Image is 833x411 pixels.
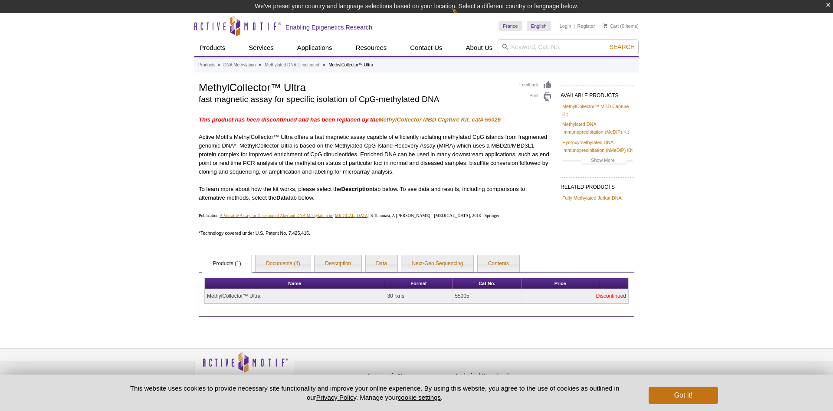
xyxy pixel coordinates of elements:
a: Description [315,255,361,273]
a: Data [366,255,397,273]
p: This website uses cookies to provide necessary site functionality and improve your online experie... [115,384,634,402]
a: Feedback [519,80,552,90]
span: *Technology covered under U.S. Patent No. 7,425,415. [199,230,310,236]
td: MethylCollector™ Ultra [205,289,385,303]
h4: Epigenetic News [368,372,450,380]
table: Click to Verify - This site chose Symantec SSL for secure e-commerce and confidential communicati... [541,364,607,383]
a: Hydroxymethylated DNA Immunoprecipitation (hMeDIP) Kit [562,138,633,154]
input: Keyword, Cat. No. [498,39,639,54]
strong: Data [276,194,289,201]
a: Methylated DNA Enrichment [265,61,319,69]
a: Methylated DNA Immunopreciptation (MeDIP) Kit [562,120,633,136]
h1: MethylCollector™ Ultra [199,80,511,93]
a: Resources [351,39,392,56]
img: Active Motif, [194,349,294,384]
a: Privacy Policy [316,394,356,401]
td: Discontinued [522,289,629,303]
li: » [259,62,262,67]
a: Show More [562,156,633,166]
h2: Enabling Epigenetics Research [285,23,372,31]
p: To learn more about how the kit works, please select the tab below. To see data and results, incl... [199,185,552,202]
strong: This product has been discontinued and has been replaced by the [199,116,379,123]
span: Search [610,43,635,50]
th: Price [522,278,599,289]
a: Register [577,23,595,29]
a: France [498,21,522,31]
a: Privacy Policy [298,371,332,384]
button: cookie settings [398,394,441,401]
a: Products [194,39,230,56]
a: Fully Methylated Jurkat DNA [562,194,622,202]
a: Contents [478,255,519,273]
a: Applications [292,39,338,56]
a: English [527,21,551,31]
h2: RELATED PRODUCTS [561,177,634,193]
img: Your Cart [603,23,607,28]
a: Products [198,61,215,69]
a: About Us [461,39,498,56]
a: Contact Us [405,39,447,56]
a: MethylCollector MBD Capture Kit, cat# 55026 [379,116,501,123]
h2: fast magnetic assay for specific isolation of CpG-methylated DNA [199,95,511,103]
strong: Description [341,186,373,192]
li: MethylCollector™ Ultra [328,62,373,67]
h2: AVAILABLE PRODUCTS [561,85,634,101]
a: Documents (4) [256,255,311,273]
td: 30 rxns [385,289,453,303]
img: Change Here [452,7,475,27]
a: . [369,213,371,218]
a: Products (1) [202,255,251,273]
a: Services [243,39,279,56]
span: S Tommasi, A [PERSON_NAME] - [MEDICAL_DATA], 2018 - Springer [369,213,499,218]
p: Active Motif's MethylCollector™ Ultra offers a fast magnetic assay capable of efficiently isolati... [199,133,552,176]
button: Search [607,43,637,51]
a: Print [519,92,552,102]
th: Format [385,278,453,289]
h4: Technical Downloads [455,372,537,380]
a: A Versatile Assay for Detection of Aberrant DNA Methylation in [MEDICAL_DATA] [220,213,369,218]
span: Publication: [199,213,220,218]
th: Name [205,278,385,289]
a: Login [560,23,571,29]
button: Got it! [649,387,718,404]
li: » [217,62,220,67]
th: Cat No. [453,278,521,289]
li: | [574,21,575,31]
li: » [323,62,325,67]
li: (0 items) [603,21,639,31]
a: Next-Gen Sequencing [401,255,473,273]
a: MethylCollector™ MBD Capture Kit [562,102,633,118]
td: 55005 [453,289,521,303]
a: Cart [603,23,619,29]
a: DNA Methylation [223,61,256,69]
